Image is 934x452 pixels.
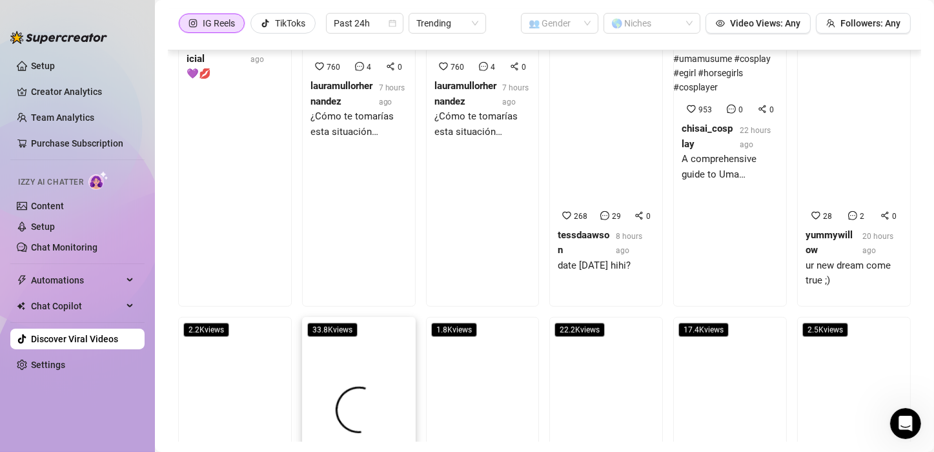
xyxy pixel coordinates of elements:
[600,211,609,220] span: message
[727,105,736,114] span: message
[386,62,395,71] span: share-alt
[31,334,118,344] a: Discover Viral Videos
[31,81,134,102] a: Creator Analytics
[687,105,696,114] span: heart
[10,31,107,44] img: logo-BBDzfeDw.svg
[558,258,655,274] div: date [DATE] hihi?
[574,212,587,221] span: 268
[716,19,725,28] span: eye
[806,258,902,289] div: ur new dream come true ;)
[10,161,212,345] div: [PERSON_NAME] bio is super important because it’s how the AI learns what to do and how to respond...
[136,130,238,143] div: Setup Bio and Content
[188,19,198,28] span: instagram
[310,80,372,107] strong: lauramullorhernandez
[698,105,712,114] span: 953
[183,323,229,337] span: 2.2K views
[355,62,364,71] span: message
[10,33,248,122] div: Ella says…
[562,211,571,220] span: heart
[840,18,900,28] span: Followers: Any
[17,302,25,311] img: Chat Copilot
[616,232,642,255] span: 8 hours ago
[250,41,277,64] span: 4 hours ago
[860,212,864,221] span: 2
[63,6,147,16] h1: [PERSON_NAME]
[31,61,55,71] a: Setup
[34,302,185,340] span: Learn how to set up your content and bio to work with [PERSON_NAME]
[434,80,496,107] strong: lauramullorhernandez
[558,229,609,256] strong: tessdaawson
[451,63,464,72] span: 760
[806,229,853,256] strong: yummywillow
[502,83,529,107] span: 7 hours ago
[880,211,889,220] span: share-alt
[379,83,405,107] span: 7 hours ago
[769,105,774,114] span: 0
[510,62,519,71] span: share-alt
[21,169,201,270] div: [PERSON_NAME] bio is super important because it’s how the AI learns what to do and how to respond...
[890,408,921,439] iframe: Intercom live chat
[678,323,729,337] span: 17.4K views
[848,211,857,220] span: message
[740,126,771,149] span: 22 hours ago
[612,212,621,221] span: 29
[646,212,651,221] span: 0
[522,63,526,72] span: 0
[17,275,27,285] span: thunderbolt
[10,122,248,161] div: Zdenek says…
[479,62,488,71] span: message
[31,201,64,211] a: Content
[398,63,402,72] span: 0
[227,5,250,28] div: Close
[862,232,893,255] span: 20 hours ago
[635,211,644,220] span: share-alt
[31,360,65,370] a: Settings
[31,296,123,316] span: Chat Copilot
[434,109,531,139] div: ¿Cómo te tomarías esta situación incómoda en el gym? 🙄 #gym #fitness #humor #fyp
[202,5,227,30] button: Home
[334,14,396,33] span: Past 24h
[31,112,94,123] a: Team Analytics
[10,161,248,374] div: Ella says…
[823,212,832,221] span: 28
[367,63,371,72] span: 4
[758,105,767,114] span: share-alt
[307,323,358,337] span: 33.8K views
[261,19,270,28] span: tik-tok
[389,19,396,27] span: calendar
[811,211,820,220] span: heart
[816,13,911,34] button: Followers: Any
[34,287,188,301] div: Instructions to set up Izzy AI
[416,14,478,33] span: Trending
[315,62,324,71] span: heart
[88,171,108,190] img: AI Chatter
[682,123,733,150] strong: chisai_cosplay
[31,133,134,154] a: Purchase Subscription
[730,18,800,28] span: Video Views: Any
[31,270,123,291] span: Automations
[275,14,305,33] div: TikToks
[31,242,97,252] a: Chat Monitoring
[706,13,811,34] button: Video Views: Any
[892,212,897,221] span: 0
[31,221,55,232] a: Setup
[10,33,212,112] div: Meet [PERSON_NAME], our new AI Chatter! She's here to help and can do some pretty amazing things....
[802,323,848,337] span: 2.5K views
[682,152,778,182] div: A comprehensive guide to Uma Musume This is peak educational content #uma #umamusumeprettyderby #...
[554,323,605,337] span: 22.2K views
[439,62,448,71] span: heart
[63,16,161,29] p: The team can also help
[431,323,477,337] span: 1.8K views
[738,105,743,114] span: 0
[125,122,248,150] div: Setup Bio and Content
[187,67,283,82] div: 💜💋
[18,176,83,189] span: Izzy AI Chatter
[8,5,33,30] button: go back
[310,109,407,139] div: ¿Cómo te tomarías esta situación incómoda en el gym? 🙄 #gym #fitness #humor #fyp
[826,19,835,28] span: team
[187,37,245,65] strong: beckyxdeeofficial
[21,277,201,352] div: Instructions to set up Izzy AILearn how to set up your content and bio to work with [PERSON_NAME]
[491,63,495,72] span: 4
[327,63,340,72] span: 760
[203,14,235,33] div: IG Reels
